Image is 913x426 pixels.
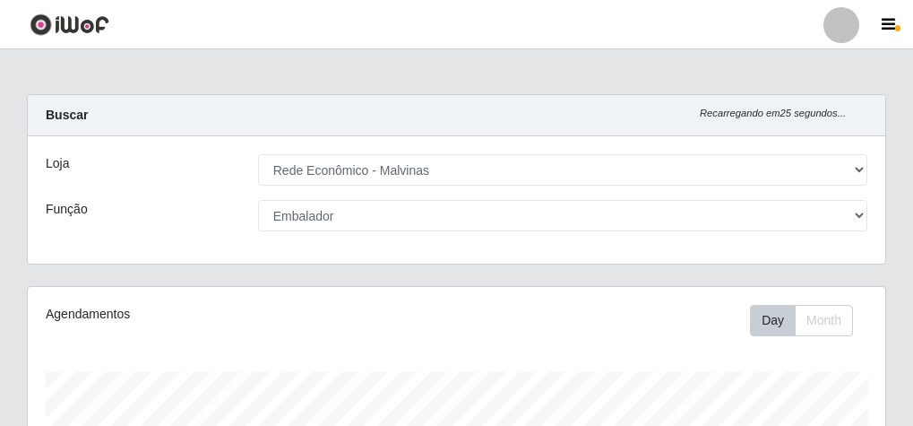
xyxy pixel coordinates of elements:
[795,305,853,336] button: Month
[750,305,853,336] div: First group
[750,305,796,336] button: Day
[46,108,88,122] strong: Buscar
[46,200,88,219] label: Função
[30,13,109,36] img: CoreUI Logo
[46,305,373,324] div: Agendamentos
[46,154,69,173] label: Loja
[700,108,846,118] i: Recarregando em 25 segundos...
[750,305,867,336] div: Toolbar with button groups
